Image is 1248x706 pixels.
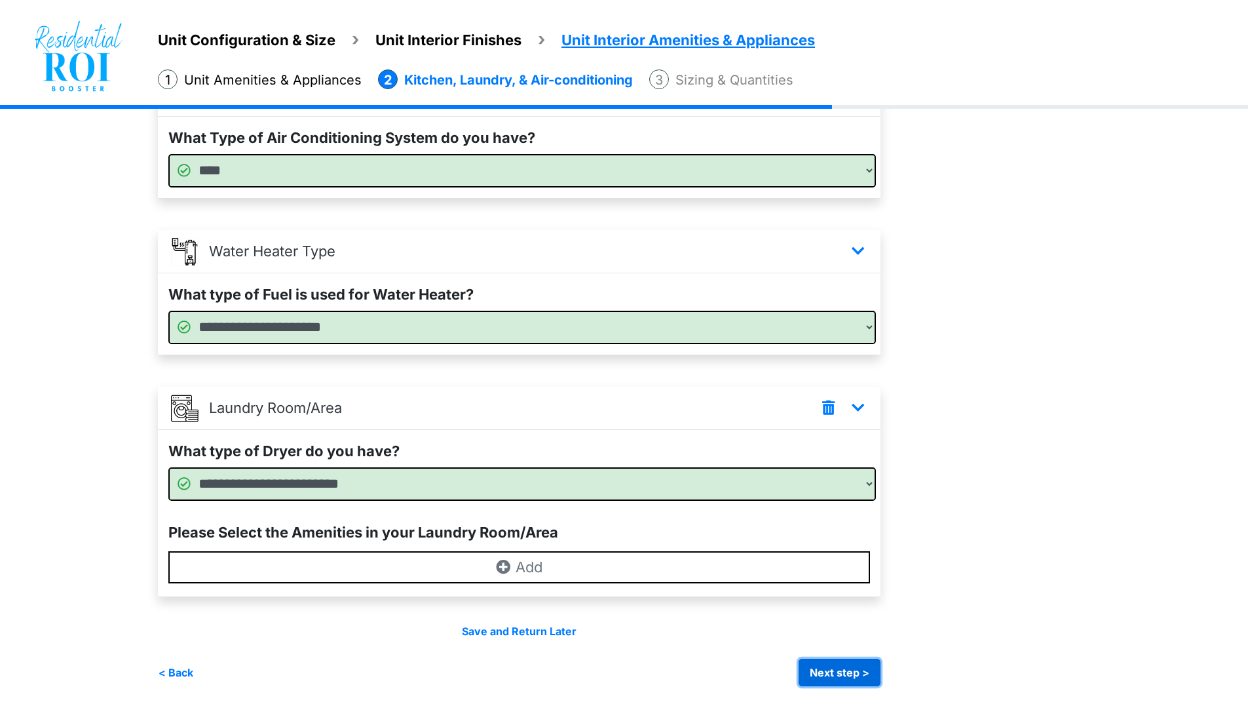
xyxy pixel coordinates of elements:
img: laundry-room_5OBHpJr.png [171,395,199,422]
img: spp logo [33,20,125,92]
a: Save and Return Later [462,625,577,638]
p: Water Heater Type [209,241,335,262]
span: Unit Interior Finishes [375,31,521,49]
p: Laundry Room/Area [209,397,342,419]
button: Next step > [799,659,880,686]
button: Add [168,551,870,583]
img: water_heater_Ts5pyyV_EK5Witx.png [171,238,199,265]
button: < Back [158,659,194,686]
label: What type of Dryer do you have? [168,441,400,462]
li: Sizing & Quantities [649,69,793,90]
li: Kitchen, Laundry, & Air-conditioning [378,69,633,90]
li: Unit Amenities & Appliances [158,69,362,90]
label: Please Select the Amenities in your Laundry Room/Area [168,522,558,543]
span: Unit Interior Amenities & Appliances [561,31,815,49]
label: What type of Fuel is used for Water Heater? [168,284,474,305]
label: What Type of Air Conditioning System do you have? [168,127,535,149]
span: Unit Configuration & Size [158,31,335,49]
